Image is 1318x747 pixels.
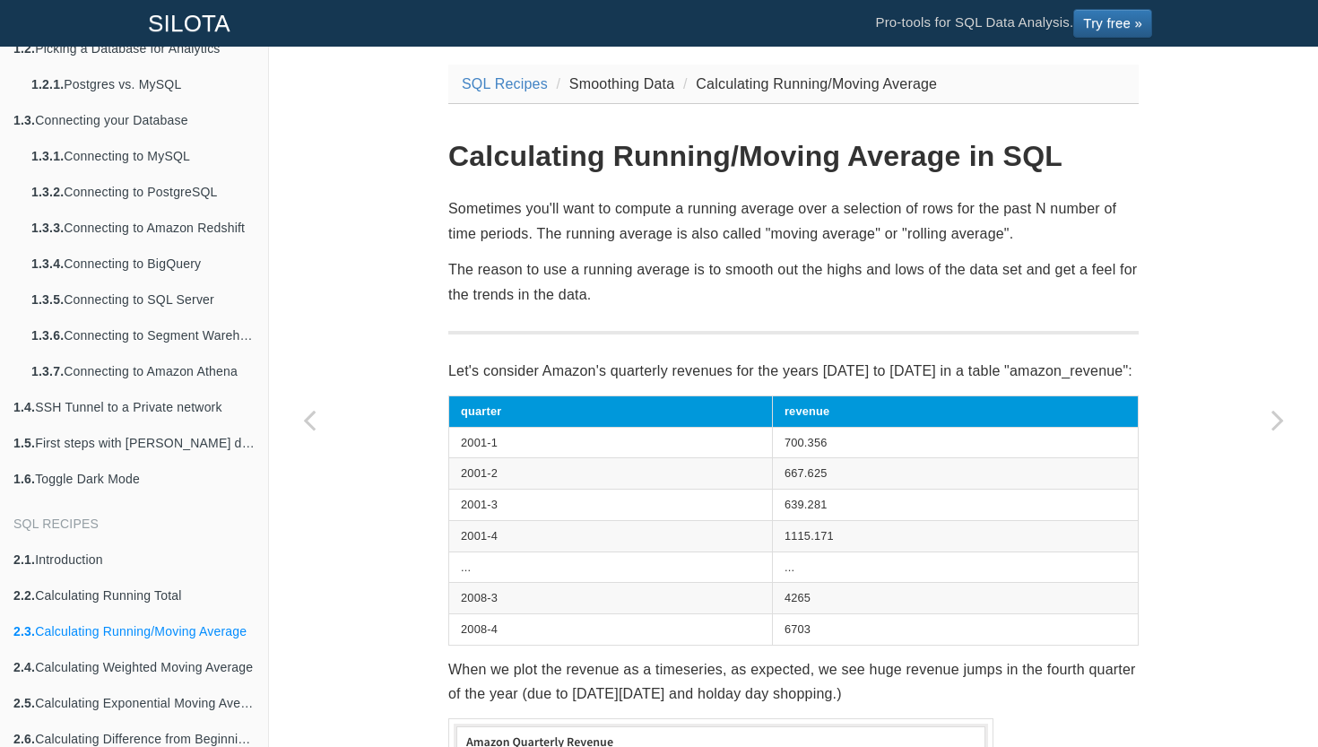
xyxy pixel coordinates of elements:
[31,221,64,235] b: 1.3.3.
[772,490,1138,521] td: 639.281
[13,696,35,710] b: 2.5.
[448,657,1139,706] p: When we plot the revenue as a timeseries, as expected, we see huge revenue jumps in the fourth qu...
[462,76,548,91] a: SQL Recipes
[31,77,64,91] b: 1.2.1.
[1237,91,1318,747] a: Next page: Calculating Weighted Moving Average
[449,427,773,458] td: 2001-1
[679,72,937,96] li: Calculating Running/Moving Average
[449,614,773,646] td: 2008-4
[1228,657,1296,725] iframe: Drift Widget Chat Controller
[772,427,1138,458] td: 700.356
[13,552,35,567] b: 2.1.
[13,624,35,638] b: 2.3.
[772,614,1138,646] td: 6703
[449,395,773,427] th: quarter
[449,552,773,583] td: ...
[18,174,268,210] a: 1.3.2.Connecting to PostgreSQL
[13,732,35,746] b: 2.6.
[448,257,1139,306] p: The reason to use a running average is to smooth out the highs and lows of the data set and get a...
[13,436,35,450] b: 1.5.
[448,141,1139,172] h1: Calculating Running/Moving Average in SQL
[449,458,773,490] td: 2001-2
[449,583,773,614] td: 2008-3
[13,588,35,603] b: 2.2.
[31,364,64,378] b: 1.3.7.
[18,282,268,317] a: 1.3.5.Connecting to SQL Server
[1073,9,1152,38] a: Try free »
[31,328,64,343] b: 1.3.6.
[18,138,268,174] a: 1.3.1.Connecting to MySQL
[448,196,1139,245] p: Sometimes you'll want to compute a running average over a selection of rows for the past N number...
[552,72,675,96] li: Smoothing Data
[18,246,268,282] a: 1.3.4.Connecting to BigQuery
[18,317,268,353] a: 1.3.6.Connecting to Segment Warehouse
[18,353,268,389] a: 1.3.7.Connecting to Amazon Athena
[772,552,1138,583] td: ...
[772,395,1138,427] th: revenue
[13,400,35,414] b: 1.4.
[449,490,773,521] td: 2001-3
[13,41,35,56] b: 1.2.
[31,149,64,163] b: 1.3.1.
[18,66,268,102] a: 1.2.1.Postgres vs. MySQL
[13,113,35,127] b: 1.3.
[134,1,244,46] a: SILOTA
[772,520,1138,552] td: 1115.171
[13,472,35,486] b: 1.6.
[18,210,268,246] a: 1.3.3.Connecting to Amazon Redshift
[31,292,64,307] b: 1.3.5.
[772,583,1138,614] td: 4265
[13,660,35,674] b: 2.4.
[31,256,64,271] b: 1.3.4.
[448,359,1139,383] p: Let's consider Amazon's quarterly revenues for the years [DATE] to [DATE] in a table "amazon_reve...
[269,91,350,747] a: Previous page: Calculating Running Total
[857,1,1170,46] li: Pro-tools for SQL Data Analysis.
[449,520,773,552] td: 2001-4
[772,458,1138,490] td: 667.625
[31,185,64,199] b: 1.3.2.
